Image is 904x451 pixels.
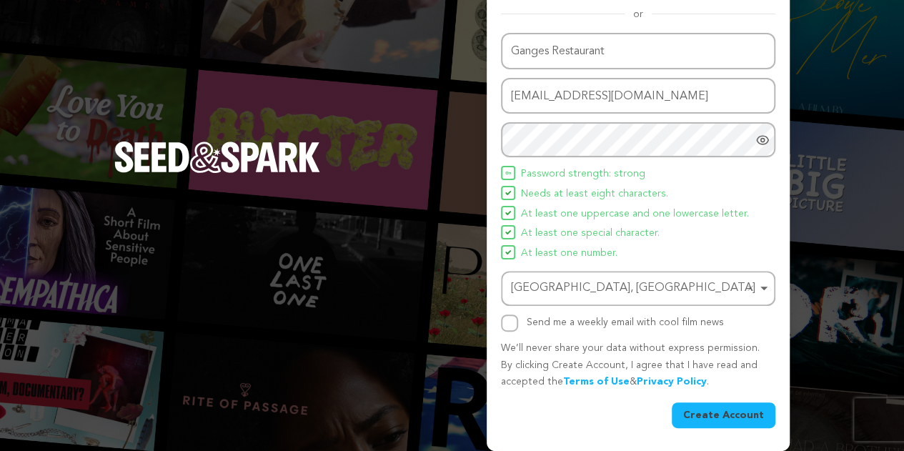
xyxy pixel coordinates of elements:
button: Create Account [672,402,775,428]
span: At least one number. [521,245,617,262]
a: Show password as plain text. Warning: this will display your password on the screen. [755,133,770,147]
input: Name [501,33,775,69]
img: Seed&Spark Icon [505,229,511,235]
a: Seed&Spark Homepage [114,142,320,202]
a: Terms of Use [563,377,630,387]
span: Password strength: strong [521,166,645,183]
div: [GEOGRAPHIC_DATA], [GEOGRAPHIC_DATA] [511,278,757,299]
button: Remove item: 'ChIJp41J1MRSbEgRHq3fayXjdqk' [743,281,758,295]
span: Needs at least eight characters. [521,186,668,203]
img: Seed&Spark Icon [505,249,511,255]
img: Seed&Spark Icon [505,190,511,196]
a: Privacy Policy [637,377,707,387]
span: or [625,7,652,21]
img: Seed&Spark Icon [505,210,511,216]
input: Email address [501,78,775,114]
span: At least one special character. [521,225,660,242]
img: Seed&Spark Icon [505,170,511,176]
span: At least one uppercase and one lowercase letter. [521,206,749,223]
label: Send me a weekly email with cool film news [527,317,724,327]
img: Seed&Spark Logo [114,142,320,173]
p: We’ll never share your data without express permission. By clicking Create Account, I agree that ... [501,340,775,391]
